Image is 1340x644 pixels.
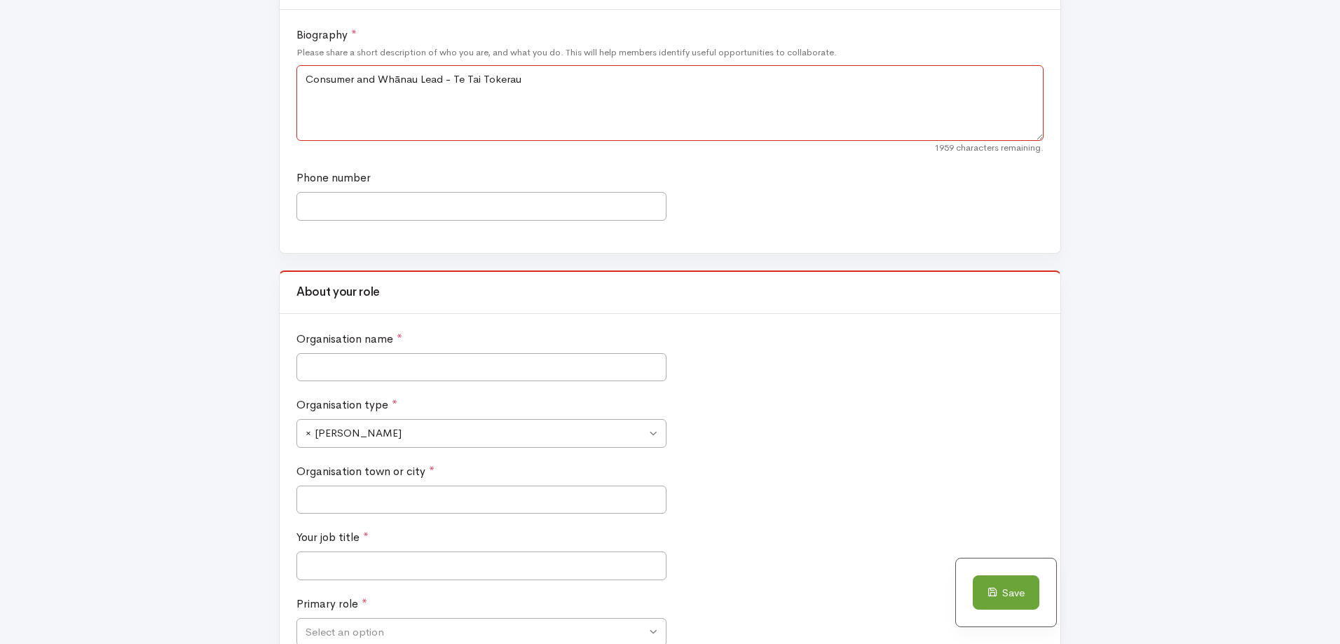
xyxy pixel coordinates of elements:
small: Please share a short description of who you are, and what you do. This will help members identify... [296,46,1044,60]
label: Organisation type [296,397,397,413]
label: Phone number [296,170,371,186]
h3: About your role [296,286,1044,299]
span: 1959 characters remaining. [934,141,1044,155]
label: Biography [296,27,357,43]
span: Ara Poutama [306,425,646,441]
span: Ara Poutama [296,419,666,448]
label: Organisation name [296,331,402,348]
button: Save [973,575,1039,610]
label: Organisation town or city [296,463,435,480]
span: Remove all items [306,425,311,441]
label: Your job title [296,529,369,546]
